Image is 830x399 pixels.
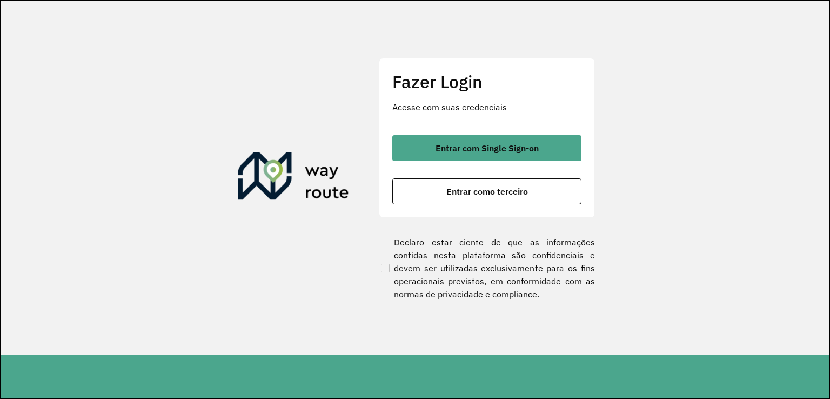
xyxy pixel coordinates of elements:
span: Entrar como terceiro [446,187,528,196]
img: Roteirizador AmbevTech [238,152,349,204]
span: Entrar com Single Sign-on [436,144,539,152]
button: button [392,178,581,204]
p: Acesse com suas credenciais [392,101,581,114]
label: Declaro estar ciente de que as informações contidas nesta plataforma são confidenciais e devem se... [379,236,595,301]
h2: Fazer Login [392,71,581,92]
button: button [392,135,581,161]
